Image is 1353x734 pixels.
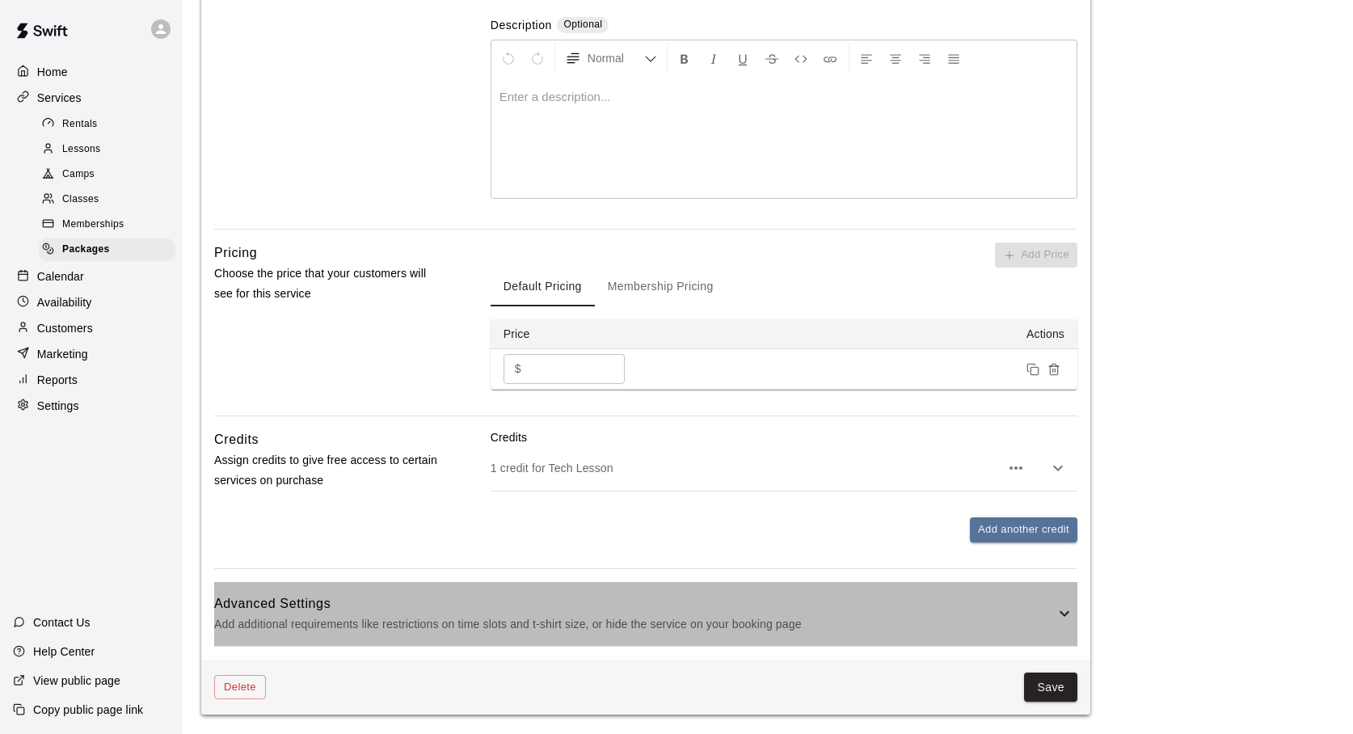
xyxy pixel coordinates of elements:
[787,44,815,73] button: Insert Code
[491,319,652,349] th: Price
[33,643,95,660] p: Help Center
[524,44,551,73] button: Redo
[39,138,175,161] div: Lessons
[588,50,644,66] span: Normal
[214,243,257,264] h6: Pricing
[911,44,938,73] button: Right Align
[13,394,169,418] a: Settings
[491,445,1077,491] div: 1 credit for Tech Lesson
[13,264,169,289] a: Calendar
[62,217,124,233] span: Memberships
[37,372,78,388] p: Reports
[39,188,182,213] a: Classes
[62,192,99,208] span: Classes
[37,268,84,285] p: Calendar
[652,319,1077,349] th: Actions
[491,429,1077,445] p: Credits
[214,264,439,304] p: Choose the price that your customers will see for this service
[37,64,68,80] p: Home
[13,316,169,340] a: Customers
[816,44,844,73] button: Insert Link
[1024,673,1077,702] button: Save
[491,268,595,306] button: Default Pricing
[62,167,95,183] span: Camps
[13,60,169,84] a: Home
[13,86,169,110] a: Services
[33,614,91,631] p: Contact Us
[62,116,98,133] span: Rentals
[563,19,602,30] span: Optional
[37,90,82,106] p: Services
[671,44,698,73] button: Format Bold
[39,188,175,211] div: Classes
[214,675,266,700] button: Delete
[33,673,120,689] p: View public page
[940,44,967,73] button: Justify Align
[214,614,1055,635] p: Add additional requirements like restrictions on time slots and t-shirt size, or hide the service...
[13,368,169,392] a: Reports
[853,44,880,73] button: Left Align
[882,44,909,73] button: Center Align
[39,238,182,263] a: Packages
[39,112,182,137] a: Rentals
[700,44,727,73] button: Format Italics
[39,213,175,236] div: Memberships
[758,44,786,73] button: Format Strikethrough
[37,398,79,414] p: Settings
[1043,359,1064,380] button: Remove price
[39,238,175,261] div: Packages
[214,593,1055,614] h6: Advanced Settings
[214,582,1077,646] div: Advanced SettingsAdd additional requirements like restrictions on time slots and t-shirt size, or...
[39,137,182,162] a: Lessons
[491,460,1000,476] p: 1 credit for Tech Lesson
[37,294,92,310] p: Availability
[13,290,169,314] a: Availability
[515,361,521,378] p: $
[491,17,552,36] label: Description
[729,44,757,73] button: Format Underline
[39,213,182,238] a: Memberships
[62,141,101,158] span: Lessons
[37,320,93,336] p: Customers
[214,450,439,491] p: Assign credits to give free access to certain services on purchase
[33,702,143,718] p: Copy public page link
[39,163,175,186] div: Camps
[214,429,259,450] h6: Credits
[558,44,664,73] button: Formatting Options
[1022,359,1043,380] button: Duplicate price
[62,242,110,258] span: Packages
[13,342,169,366] a: Marketing
[39,113,175,136] div: Rentals
[970,517,1077,542] button: Add another credit
[39,162,182,188] a: Camps
[37,346,88,362] p: Marketing
[595,268,727,306] button: Membership Pricing
[495,44,522,73] button: Undo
